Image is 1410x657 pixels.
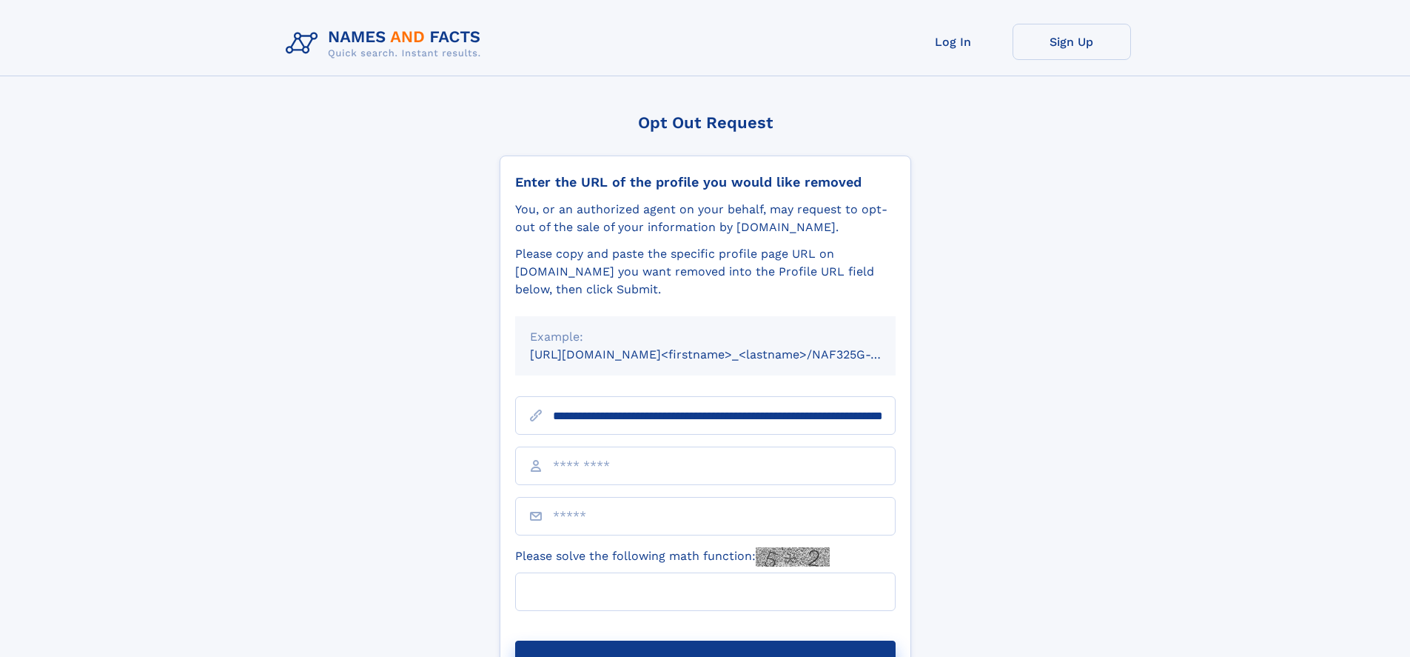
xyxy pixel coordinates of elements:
[280,24,493,64] img: Logo Names and Facts
[515,245,896,299] div: Please copy and paste the specific profile page URL on [DOMAIN_NAME] you want removed into the Pr...
[500,113,911,132] div: Opt Out Request
[530,328,881,346] div: Example:
[515,201,896,236] div: You, or an authorized agent on your behalf, may request to opt-out of the sale of your informatio...
[530,347,924,361] small: [URL][DOMAIN_NAME]<firstname>_<lastname>/NAF325G-xxxxxxxx
[515,174,896,190] div: Enter the URL of the profile you would like removed
[1013,24,1131,60] a: Sign Up
[515,547,830,567] label: Please solve the following math function:
[894,24,1013,60] a: Log In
